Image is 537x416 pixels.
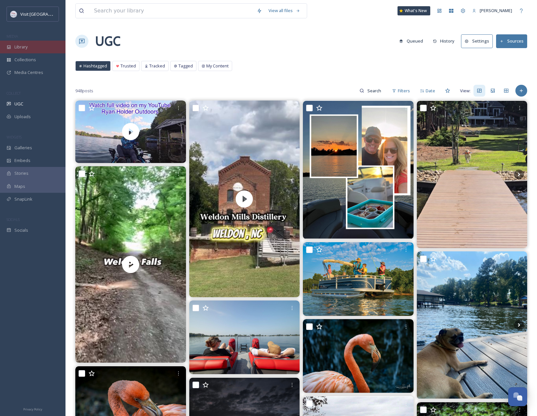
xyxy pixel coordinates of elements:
[14,114,31,120] span: Uploads
[83,63,107,69] span: Hashtagged
[14,69,43,76] span: Media Centres
[7,217,20,222] span: SOCIALS
[75,100,186,163] img: thumbnail
[426,88,435,94] span: Date
[23,405,42,413] a: Privacy Policy
[480,8,512,13] span: [PERSON_NAME]
[75,166,186,363] img: thumbnail
[303,101,414,239] img: Sometimes the best date nights don’t need a big plan… just the two of us, the lake, and a sunset....
[7,34,18,39] span: MEDIA
[460,88,471,94] span: View:
[14,157,30,164] span: Embeds
[14,145,32,151] span: Galleries
[14,183,25,190] span: Maps
[91,4,253,18] input: Search your library
[7,135,22,139] span: WIDGETS
[496,34,527,48] button: Sources
[75,166,186,363] video: Weldon Falls Part 2 Weldon , Nc 📍 #Weldonnc
[10,11,17,17] img: logo.png
[14,227,28,233] span: Socials
[417,251,528,399] img: I had a pawesome time at the lake this past weekend! 🐾💖🌊 • • • • • #restingpugface #hedwig #hedwi...
[7,91,21,96] span: COLLECT
[398,6,430,15] a: What's New
[396,35,430,47] a: Queued
[14,196,32,202] span: SnapLink
[461,34,493,48] button: Settings
[303,242,414,316] img: The whole family reeling in the memories! Check out our in stock Sun Tracker Boats here: https://...
[508,387,527,406] button: Open Chat
[14,101,23,107] span: UGC
[461,34,496,48] a: Settings
[149,63,165,69] span: Tracked
[189,300,300,374] img: Kick back, relax, and let the lake do the talking 🌊 Check out our in stock Trifecta Pontoons here...
[396,35,426,47] button: Queued
[95,31,120,51] a: UGC
[189,100,300,297] video: Weldon Mills Distillery Weldon , Nc 📍 Weldon Mills Distillery Weldon Mills Theatre #weldonnc #roa...
[398,88,410,94] span: Filters
[189,100,300,297] img: thumbnail
[14,44,28,50] span: Library
[469,4,515,17] a: [PERSON_NAME]
[265,4,304,17] a: View all files
[417,101,528,248] img: Friday, best day of the week! ❤️ Luke, my favorite dock dog. A couple of Lake Bums hanging out in...
[430,35,461,47] a: History
[14,57,36,63] span: Collections
[23,407,42,411] span: Privacy Policy
[364,84,385,97] input: Search
[430,35,458,47] button: History
[206,63,229,69] span: My Content
[75,88,93,94] span: 948 posts
[303,319,414,393] img: #birdphotography #goldsboroareaphotographyclub #photography #nikonphotography #sylvanheightsbirdp...
[120,63,136,69] span: Trusted
[178,63,193,69] span: Tagged
[20,11,71,17] span: Visit [GEOGRAPHIC_DATA]
[75,100,186,163] video: Video is posted from Lake Gaston Day 2 #kayakbassfishing #spottedbass #largemouthbassfishing #lak...
[14,170,28,176] span: Stories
